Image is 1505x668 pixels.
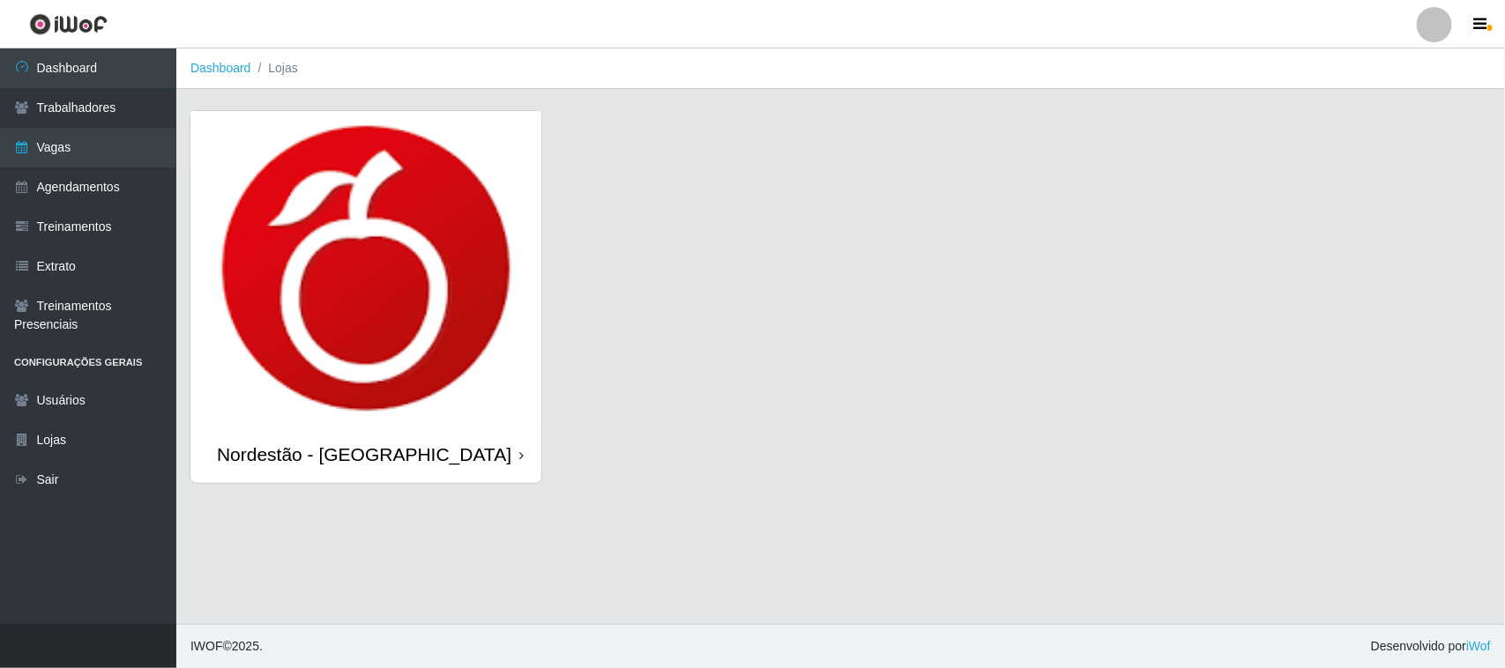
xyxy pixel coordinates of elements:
[217,443,511,465] div: Nordestão - [GEOGRAPHIC_DATA]
[1371,637,1491,656] span: Desenvolvido por
[251,59,298,78] li: Lojas
[190,639,223,653] span: IWOF
[190,637,263,656] span: © 2025 .
[190,61,251,75] a: Dashboard
[176,48,1505,89] nav: breadcrumb
[1466,639,1491,653] a: iWof
[29,13,108,35] img: CoreUI Logo
[190,111,541,483] a: Nordestão - [GEOGRAPHIC_DATA]
[190,111,541,426] img: cardImg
